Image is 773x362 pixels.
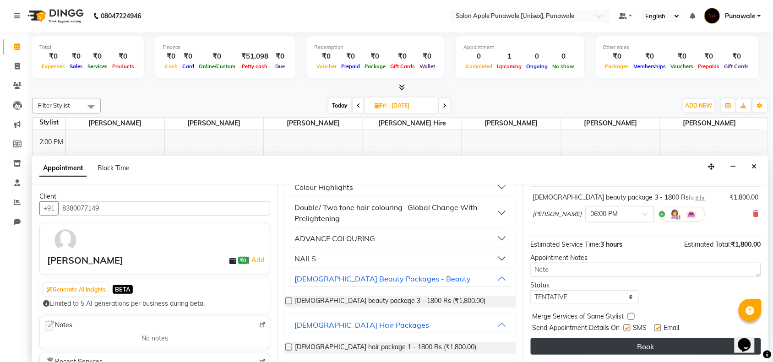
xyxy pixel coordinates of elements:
span: Notes [44,320,72,332]
div: ₹0 [272,51,288,62]
span: Card [180,63,196,70]
div: Other sales [603,43,751,51]
div: Total [39,43,136,51]
div: Appointment [463,43,577,51]
div: ₹0 [339,51,362,62]
span: Completed [463,63,495,70]
div: Client [39,192,270,201]
span: | [248,254,266,265]
b: 08047224946 [101,3,141,29]
button: ADD NEW [683,99,715,112]
div: ₹0 [417,51,437,62]
div: Appointment Notes [531,253,761,263]
small: for [689,195,705,201]
div: Limited to 5 AI generations per business during beta. [43,299,267,308]
span: ₹0 [238,257,248,264]
div: ₹0 [631,51,669,62]
div: ₹0 [722,51,751,62]
span: SMS [633,323,647,335]
span: Gift Cards [722,63,751,70]
button: Close [748,160,761,174]
img: avatar [52,227,79,254]
span: No show [550,63,577,70]
button: Generate AI Insights [44,283,108,296]
span: Today [328,98,351,113]
span: Prepaids [696,63,722,70]
button: ADVANCE COLOURING [289,230,512,247]
div: [PERSON_NAME] [47,254,123,267]
span: [PERSON_NAME] [264,118,362,129]
span: Vouchers [669,63,696,70]
div: ₹0 [180,51,196,62]
span: Appointment [39,160,87,177]
div: 1 [495,51,524,62]
span: Send Appointment Details On [533,323,620,335]
div: 0 [550,51,577,62]
span: Online/Custom [196,63,238,70]
div: ₹0 [669,51,696,62]
span: Packages [603,63,631,70]
span: Merge Services of Same Stylist [533,312,624,323]
img: Hairdresser.png [670,209,680,220]
button: [DEMOGRAPHIC_DATA] Hair Packages [289,317,512,333]
div: ₹0 [110,51,136,62]
div: ₹0 [39,51,67,62]
div: ₹0 [196,51,238,62]
img: Interior.png [686,209,697,220]
div: ₹0 [362,51,388,62]
span: [PERSON_NAME] Hire [363,118,462,129]
span: Punawale [725,11,756,21]
span: Sales [67,63,85,70]
span: BETA [113,285,133,294]
span: Expenses [39,63,67,70]
span: Ongoing [524,63,550,70]
span: Services [85,63,110,70]
span: Petty cash [240,63,270,70]
div: [DEMOGRAPHIC_DATA] Hair Packages [294,319,429,330]
span: 3 hr [696,195,705,201]
span: [PERSON_NAME] [561,118,660,129]
div: NAILS [294,253,316,264]
span: Voucher [314,63,339,70]
div: Finance [163,43,288,51]
span: [PERSON_NAME] [533,210,582,219]
div: 0 [524,51,550,62]
div: Status [531,281,639,290]
span: ADD NEW [686,102,713,109]
div: ₹0 [388,51,417,62]
span: Upcoming [495,63,524,70]
div: Double/ Two tone hair colouring- Global Change With Prelightening [294,202,497,224]
span: Email [664,323,680,335]
span: Products [110,63,136,70]
div: Stylist [33,118,65,127]
span: [DEMOGRAPHIC_DATA] hair package 1 - 1800 Rs (₹1,800.00) [295,342,476,354]
div: ₹1,800.00 [730,193,759,202]
span: Filter Stylist [38,102,70,109]
input: 2025-09-05 [389,99,435,113]
span: Cash [163,63,180,70]
div: 0 [463,51,495,62]
span: Fri [372,102,389,109]
span: 3 hours [601,240,623,249]
div: ₹0 [85,51,110,62]
span: [PERSON_NAME] [66,118,164,129]
iframe: chat widget [735,325,764,353]
a: Add [250,254,266,265]
span: [PERSON_NAME] [165,118,263,129]
button: Double/ Two tone hair colouring- Global Change With Prelightening [289,199,512,227]
span: No notes [142,334,168,343]
div: 2:00 PM [38,137,65,147]
span: Gift Cards [388,63,417,70]
button: Colour Highlights [289,179,512,195]
div: ₹0 [603,51,631,62]
div: Colour Highlights [294,182,353,193]
div: [DEMOGRAPHIC_DATA] beauty package 3 - 1800 Rs [533,193,705,202]
div: Redemption [314,43,437,51]
button: [DEMOGRAPHIC_DATA] Beauty Packages - Beauty [289,270,512,287]
div: ₹0 [163,51,180,62]
img: logo [23,3,86,29]
div: ₹0 [67,51,85,62]
span: Due [273,63,287,70]
span: [DEMOGRAPHIC_DATA] beauty package 3 - 1800 Rs (₹1,800.00) [295,296,485,308]
span: Estimated Total: [685,240,731,249]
